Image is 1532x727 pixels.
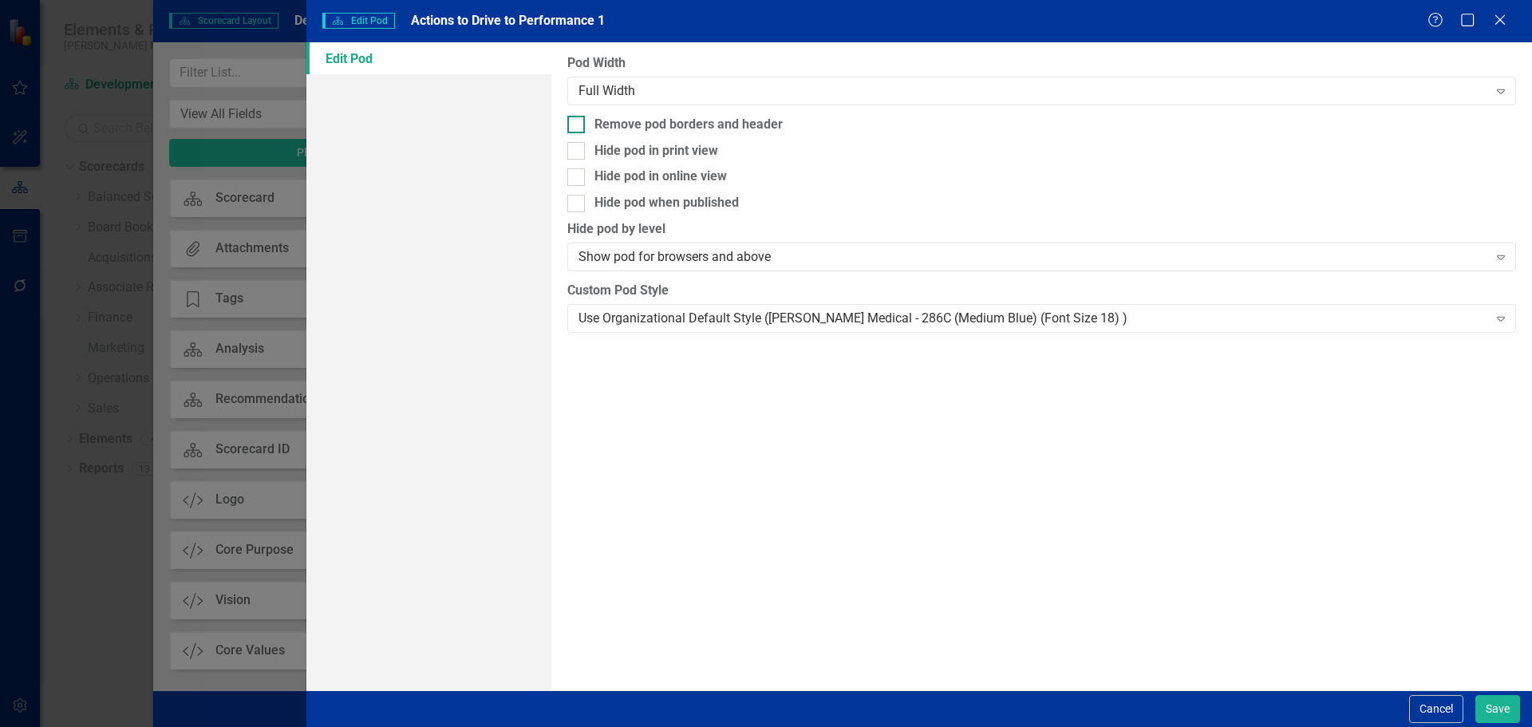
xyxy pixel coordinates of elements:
div: Show pod for browsers and above [578,248,1487,267]
button: Save [1475,695,1520,723]
a: Edit Pod [306,42,551,74]
div: Hide pod when published [594,194,739,212]
label: Pod Width [567,54,1516,73]
label: Custom Pod Style [567,282,1516,300]
button: Cancel [1409,695,1463,723]
div: Hide pod in print view [594,142,718,160]
div: Remove pod borders and header [594,116,783,134]
div: Use Organizational Default Style ([PERSON_NAME] Medical - 286C (Medium Blue) (Font Size 18) ) [578,309,1487,327]
label: Hide pod by level [567,220,1516,239]
div: Full Width [578,81,1487,100]
span: Edit Pod [322,13,395,29]
span: Actions to Drive to Performance 1 [411,13,605,28]
div: Hide pod in online view [594,168,727,186]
